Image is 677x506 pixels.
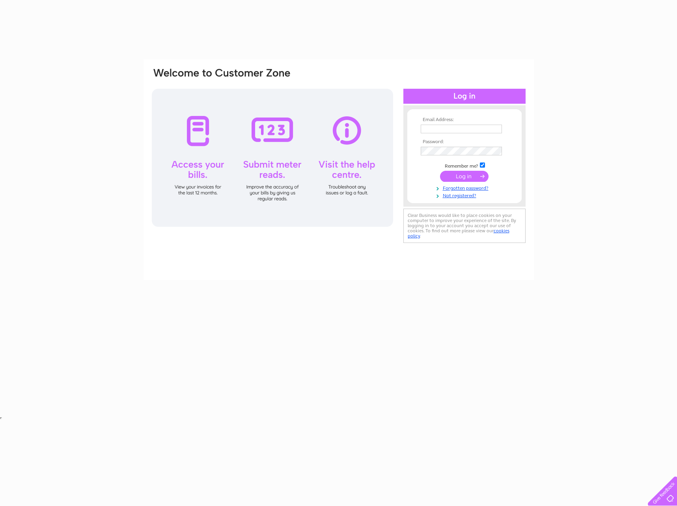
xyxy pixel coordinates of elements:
a: Forgotten password? [421,184,510,191]
a: Not registered? [421,191,510,199]
td: Remember me? [419,161,510,169]
th: Email Address: [419,117,510,123]
a: cookies policy [408,228,509,239]
input: Submit [440,171,489,182]
div: Clear Business would like to place cookies on your computer to improve your experience of the sit... [403,209,526,243]
th: Password: [419,139,510,145]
